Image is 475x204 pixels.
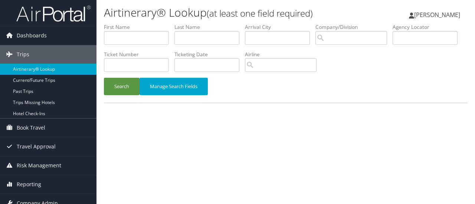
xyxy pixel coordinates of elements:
[174,51,245,58] label: Ticketing Date
[245,51,322,58] label: Airline
[104,5,346,20] h1: Airtinerary® Lookup
[16,5,91,22] img: airportal-logo.png
[17,45,29,64] span: Trips
[409,4,468,26] a: [PERSON_NAME]
[104,23,174,31] label: First Name
[17,175,41,194] span: Reporting
[207,7,313,19] small: (at least one field required)
[17,137,56,156] span: Travel Approval
[17,118,45,137] span: Book Travel
[393,23,463,31] label: Agency Locator
[245,23,315,31] label: Arrival City
[140,78,208,95] button: Manage Search Fields
[174,23,245,31] label: Last Name
[315,23,393,31] label: Company/Division
[104,78,140,95] button: Search
[17,156,61,175] span: Risk Management
[414,11,460,19] span: [PERSON_NAME]
[104,51,174,58] label: Ticket Number
[17,26,47,45] span: Dashboards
